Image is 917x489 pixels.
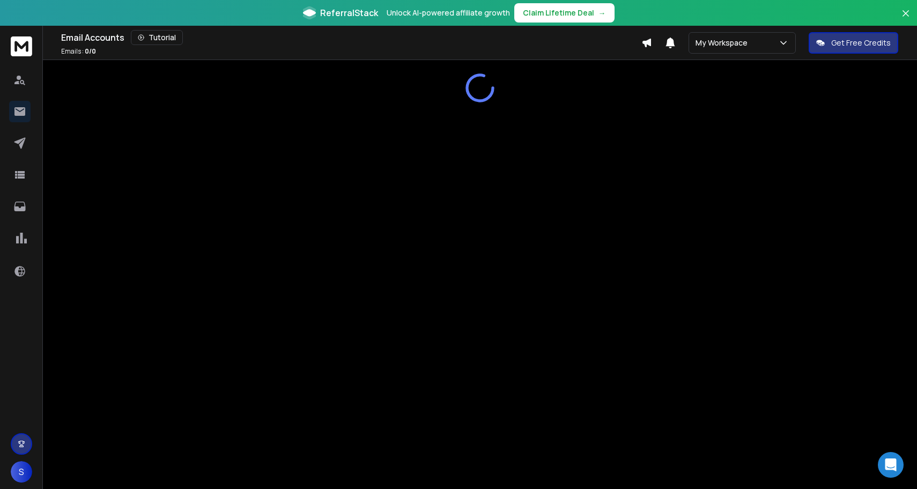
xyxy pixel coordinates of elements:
span: → [598,8,606,18]
div: Open Intercom Messenger [878,452,904,478]
button: Claim Lifetime Deal→ [514,3,615,23]
p: Emails : [61,47,96,56]
button: Get Free Credits [809,32,898,54]
button: Close banner [899,6,913,32]
div: Email Accounts [61,30,641,45]
span: ReferralStack [320,6,378,19]
p: Get Free Credits [831,38,891,48]
button: S [11,461,32,483]
p: Unlock AI-powered affiliate growth [387,8,510,18]
p: My Workspace [696,38,752,48]
button: Tutorial [131,30,183,45]
span: 0 / 0 [85,47,96,56]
